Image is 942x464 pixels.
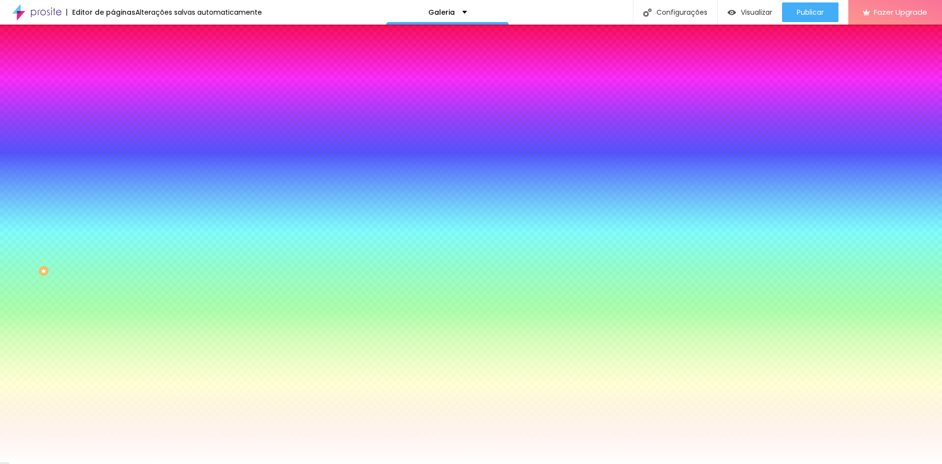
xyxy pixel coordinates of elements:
span: Fazer Upgrade [874,8,927,16]
button: Visualizar [718,2,782,22]
span: Visualizar [741,8,772,16]
img: Icone [643,8,652,17]
span: Publicar [797,8,824,16]
img: view-1.svg [728,8,736,17]
div: Editor de páginas [66,9,135,16]
button: Publicar [782,2,838,22]
div: Alterações salvas automaticamente [135,9,262,16]
p: Galeria [428,9,455,16]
